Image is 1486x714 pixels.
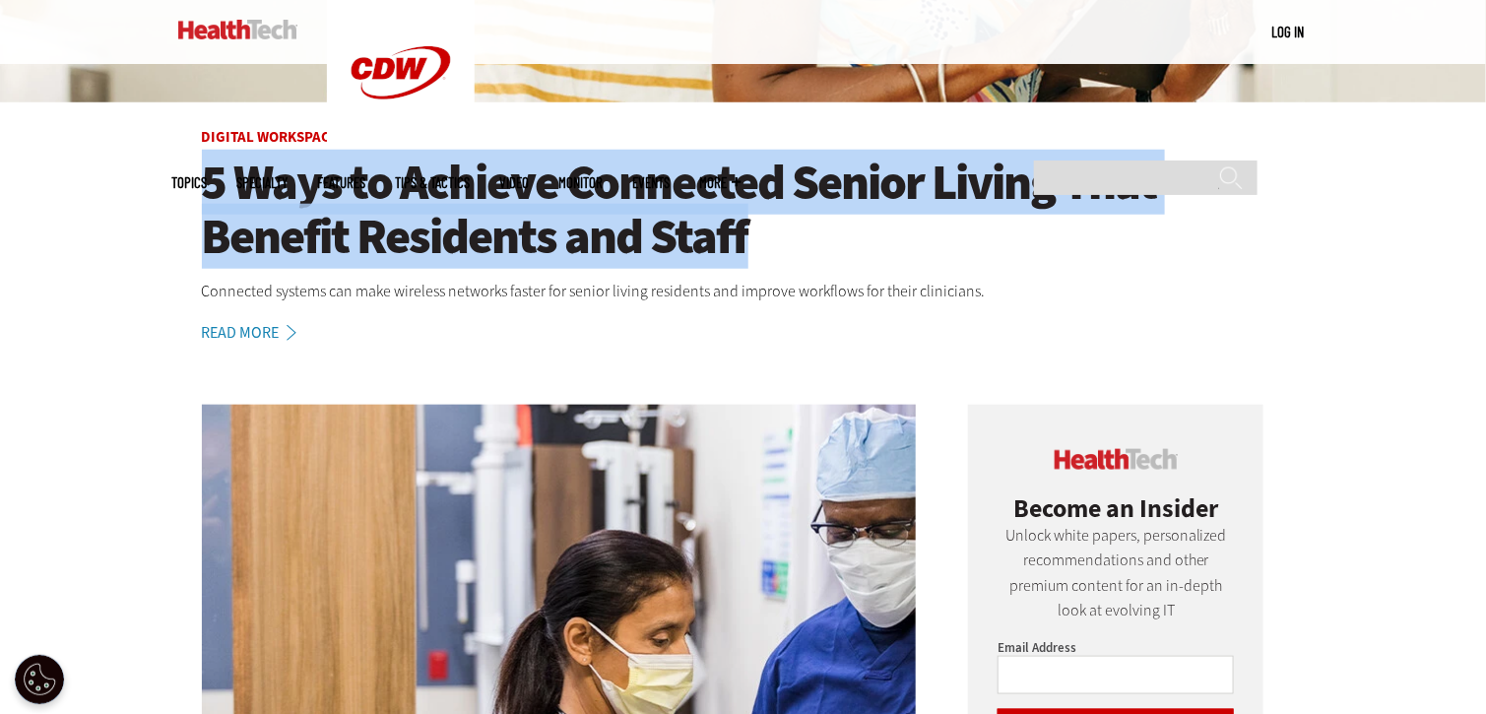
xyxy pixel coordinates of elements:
span: More [700,175,742,190]
button: Open Preferences [15,655,64,704]
a: Events [633,175,671,190]
span: Become an Insider [1013,491,1218,525]
p: Connected systems can make wireless networks faster for senior living residents and improve workf... [202,279,1285,304]
label: Email Address [998,639,1076,656]
div: Cookie Settings [15,655,64,704]
a: CDW [327,130,475,151]
a: MonITor [559,175,604,190]
div: User menu [1272,22,1305,42]
a: Read More [202,325,318,341]
span: Specialty [237,175,289,190]
img: cdw insider logo [1055,449,1178,470]
img: Home [178,20,297,39]
p: Unlock white papers, personalized recommendations and other premium content for an in-depth look ... [998,523,1234,623]
a: 5 Ways to Achieve Connected Senior Living That Benefit Residents and Staff [202,156,1285,264]
a: Log in [1272,23,1305,40]
a: Features [318,175,366,190]
span: Topics [172,175,208,190]
a: Tips & Tactics [396,175,471,190]
a: Video [500,175,530,190]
